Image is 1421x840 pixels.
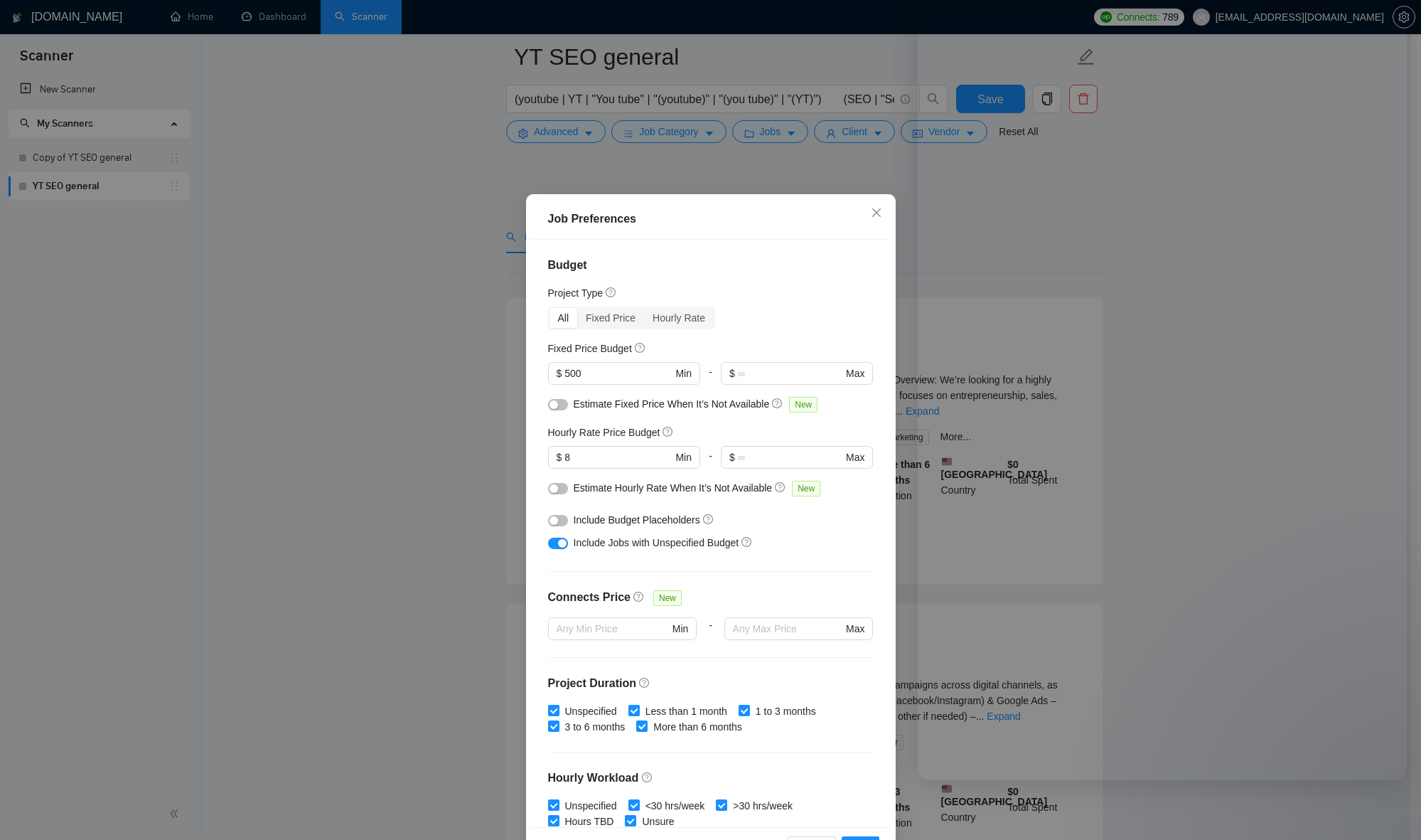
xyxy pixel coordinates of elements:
[741,536,753,548] span: question-circle
[548,285,604,301] h5: Project Type
[559,798,623,814] span: Unspecified
[918,14,1407,780] iframe: Intercom live chat
[559,814,620,829] span: Hours TBD
[871,207,882,218] span: close
[549,308,578,328] div: All
[857,194,896,233] button: Close
[548,675,874,692] h4: Project Duration
[574,398,770,410] span: Estimate Fixed Price When It’s Not Available
[640,703,733,719] span: Less than 1 month
[738,450,843,465] input: ∞
[846,621,864,637] span: Max
[846,366,864,381] span: Max
[700,446,721,480] div: -
[675,450,692,465] span: Min
[648,719,748,735] span: More than 6 months
[639,677,650,689] span: question-circle
[574,482,773,494] span: Estimate Hourly Rate When It’s Not Available
[675,366,692,381] span: Min
[775,482,786,493] span: question-circle
[729,450,735,465] span: $
[727,798,798,814] span: >30 hrs/week
[846,450,864,465] span: Max
[548,211,874,228] div: Job Preferences
[548,425,660,440] h5: Hourly Rate Price Budget
[738,366,843,381] input: ∞
[750,703,822,719] span: 1 to 3 months
[548,770,874,787] h4: Hourly Workload
[789,397,817,413] span: New
[564,366,672,381] input: 0
[663,426,674,437] span: question-circle
[636,814,680,829] span: Unsure
[548,341,632,356] h5: Fixed Price Budget
[548,257,874,274] h4: Budget
[672,621,689,637] span: Min
[703,514,714,525] span: question-circle
[559,719,631,735] span: 3 to 6 months
[697,617,724,657] div: -
[574,537,739,548] span: Include Jobs with Unspecified Budget
[642,772,653,783] span: question-circle
[557,621,670,637] input: Any Min Price
[653,590,682,606] span: New
[574,514,700,526] span: Include Budget Placeholders
[644,308,714,328] div: Hourly Rate
[577,308,644,328] div: Fixed Price
[1373,792,1407,826] iframe: Intercom live chat
[557,366,562,381] span: $
[729,366,735,381] span: $
[564,450,672,465] input: 0
[606,287,617,298] span: question-circle
[700,362,721,396] div: -
[640,798,711,814] span: <30 hrs/week
[559,703,623,719] span: Unspecified
[557,450,562,465] span: $
[792,481,820,496] span: New
[772,398,783,409] span: question-circle
[548,589,631,606] h4: Connects Price
[633,591,645,602] span: question-circle
[635,342,646,353] span: question-circle
[733,621,843,637] input: Any Max Price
